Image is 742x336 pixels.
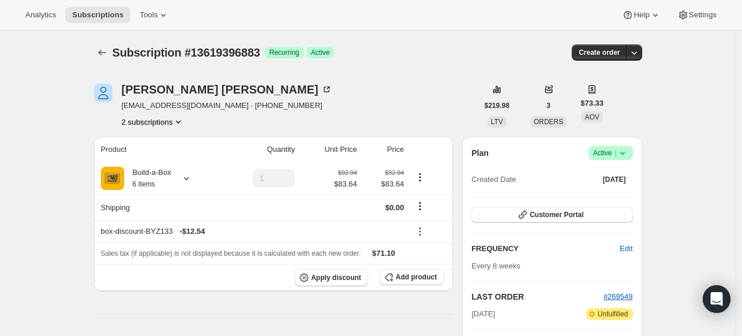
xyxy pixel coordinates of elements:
[133,180,155,188] small: 6 Items
[613,240,639,258] button: Edit
[530,210,583,219] span: Customer Portal
[372,249,395,257] span: $71.10
[221,137,298,162] th: Quantity
[140,10,158,20] span: Tools
[113,46,260,59] span: Subscription #13619396883
[124,167,171,190] div: Build-a-Box
[65,7,130,23] button: Subscriptions
[338,169,357,176] small: $92.94
[485,101,509,110] span: $219.98
[471,174,516,185] span: Created Date
[593,147,628,159] span: Active
[311,273,361,282] span: Apply discount
[101,249,361,257] span: Sales tax (if applicable) is not displayed because it is calculated with each new order.
[94,44,110,61] button: Subscriptions
[584,113,599,121] span: AOV
[670,7,724,23] button: Settings
[411,171,429,184] button: Product actions
[620,243,632,255] span: Edit
[634,10,649,20] span: Help
[471,262,520,270] span: Every 8 weeks
[471,291,604,303] h2: LAST ORDER
[615,7,668,23] button: Help
[122,84,332,95] div: [PERSON_NAME] [PERSON_NAME]
[311,48,330,57] span: Active
[614,148,616,158] span: |
[534,118,563,126] span: ORDERS
[604,291,633,303] button: #269549
[122,116,185,128] button: Product actions
[471,207,632,223] button: Customer Portal
[298,137,361,162] th: Unit Price
[596,171,633,188] button: [DATE]
[478,98,516,114] button: $219.98
[25,10,56,20] span: Analytics
[385,203,404,212] span: $0.00
[703,285,730,313] div: Open Intercom Messenger
[122,100,332,111] span: [EMAIL_ADDRESS][DOMAIN_NAME] · [PHONE_NUMBER]
[101,167,124,190] img: product img
[361,137,408,162] th: Price
[580,98,604,109] span: $73.33
[598,309,628,319] span: Unfulfilled
[133,7,176,23] button: Tools
[334,178,357,190] span: $83.64
[572,44,627,61] button: Create order
[101,226,404,237] div: box-discount-BYZ133
[491,118,503,126] span: LTV
[380,269,444,285] button: Add product
[94,137,222,162] th: Product
[94,84,113,102] span: Denise Carmon
[546,101,550,110] span: 3
[471,308,495,320] span: [DATE]
[471,243,620,255] h2: FREQUENCY
[603,175,626,184] span: [DATE]
[689,10,717,20] span: Settings
[18,7,63,23] button: Analytics
[579,48,620,57] span: Create order
[269,48,299,57] span: Recurring
[364,178,404,190] span: $83.64
[539,98,557,114] button: 3
[94,195,222,220] th: Shipping
[471,147,489,159] h2: Plan
[396,272,437,282] span: Add product
[604,292,633,301] a: #269549
[411,200,429,212] button: Shipping actions
[179,226,205,237] span: - $12.54
[385,169,404,176] small: $92.94
[295,269,368,286] button: Apply discount
[72,10,123,20] span: Subscriptions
